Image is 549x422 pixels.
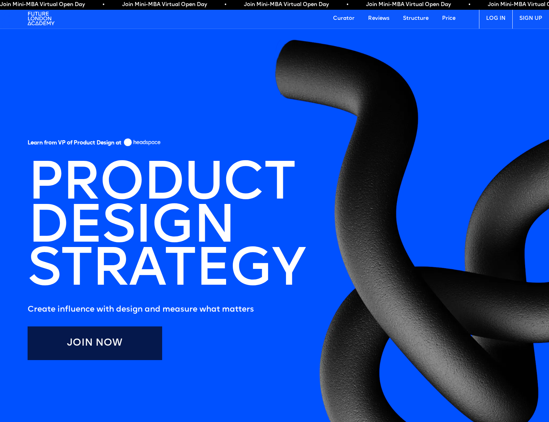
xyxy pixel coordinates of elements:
[396,8,435,29] a: Structure
[28,140,121,149] h5: Learn from VP of Product Design at
[435,8,462,29] a: Price
[21,157,312,300] h1: PRODUCT DESIGN STRATEGY
[326,8,361,29] a: Curator
[28,303,312,316] h5: Create influence with design and measure what matters
[468,1,470,8] span: •
[102,1,104,8] span: •
[479,8,512,29] a: LOG IN
[224,1,226,8] span: •
[28,326,162,360] a: Join Now
[346,1,348,8] span: •
[512,8,549,29] a: SIGN UP
[361,8,396,29] a: Reviews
